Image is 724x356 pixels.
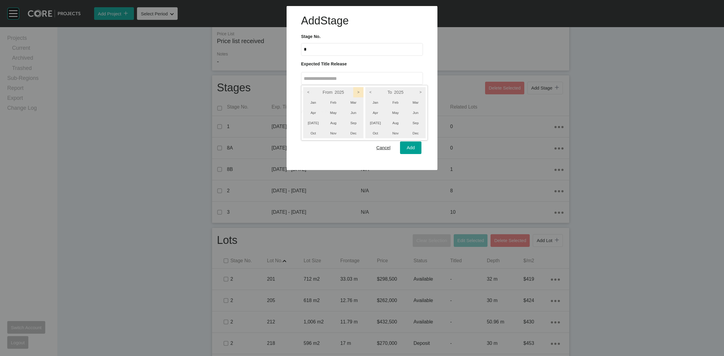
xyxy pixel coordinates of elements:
li: May [386,108,406,118]
li: May [323,108,344,118]
li: Nov [386,128,406,138]
b: From [323,90,333,95]
i: > [353,87,364,97]
i: < [365,87,376,97]
li: Aug [323,118,344,128]
li: Jun [343,108,364,118]
li: Jun [405,108,426,118]
li: Feb [386,97,406,108]
li: Dec [343,128,364,138]
li: Aug [386,118,406,128]
li: Jan [365,97,386,108]
i: < [303,87,313,97]
li: [DATE] [303,118,323,128]
li: Mar [405,97,426,108]
li: Sep [405,118,426,128]
li: Feb [323,97,344,108]
li: Dec [405,128,426,138]
li: Apr [303,108,323,118]
li: Apr [365,108,386,118]
label: 2025 [303,87,364,97]
label: 2025 [365,87,426,97]
li: Oct [365,128,386,138]
li: Nov [323,128,344,138]
li: Oct [303,128,323,138]
li: [DATE] [365,118,386,128]
li: Mar [343,97,364,108]
li: Sep [343,118,364,128]
li: Jan [303,97,323,108]
b: To [388,90,392,95]
i: > [415,87,426,97]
